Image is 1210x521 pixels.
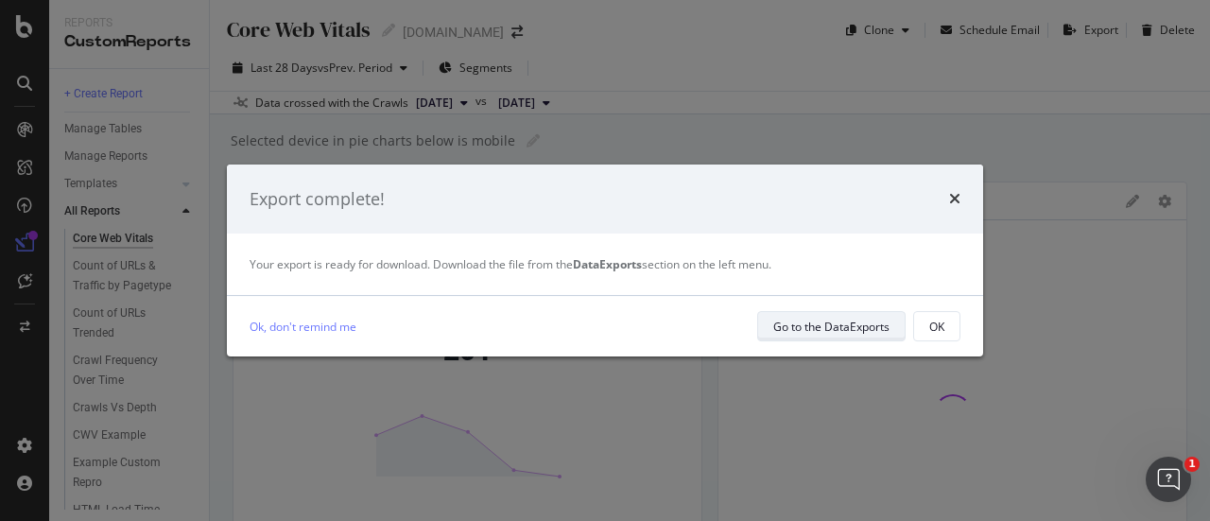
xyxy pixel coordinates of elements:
[227,165,983,357] div: modal
[949,187,960,212] div: times
[773,319,890,335] div: Go to the DataExports
[250,317,356,337] a: Ok, don't remind me
[250,256,960,272] div: Your export is ready for download. Download the file from the
[1184,457,1200,472] span: 1
[573,256,642,272] strong: DataExports
[1146,457,1191,502] iframe: Intercom live chat
[913,311,960,341] button: OK
[250,187,385,212] div: Export complete!
[573,256,771,272] span: section on the left menu.
[757,311,906,341] button: Go to the DataExports
[929,319,944,335] div: OK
